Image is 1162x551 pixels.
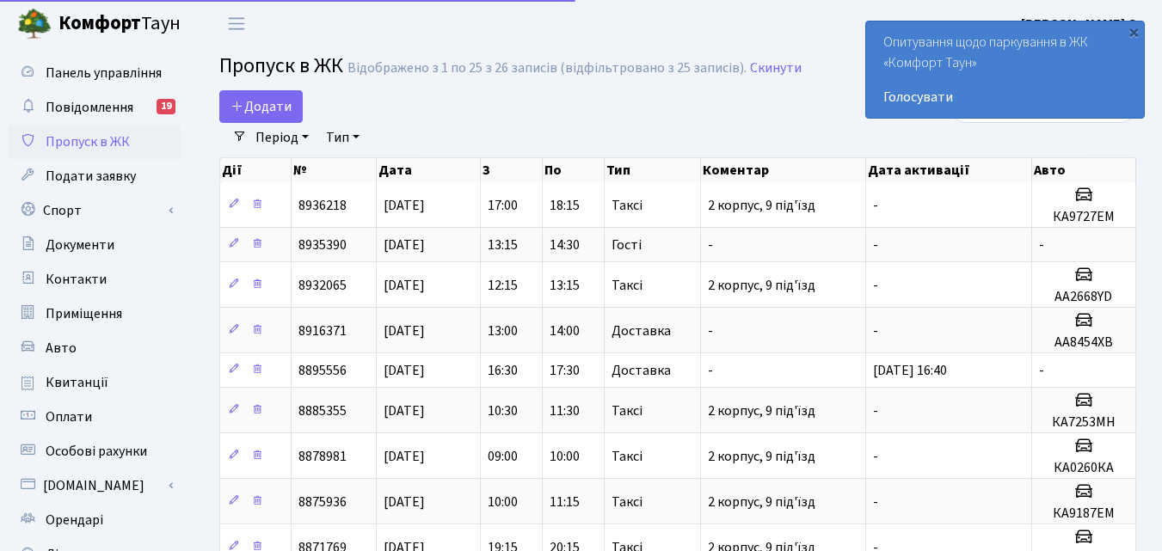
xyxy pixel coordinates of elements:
span: 13:15 [550,276,580,295]
a: [DOMAIN_NAME] [9,468,181,503]
a: [PERSON_NAME] О. [1021,14,1141,34]
span: Авто [46,339,77,358]
span: [DATE] [384,361,425,380]
span: Доставка [612,324,671,338]
span: - [708,361,713,380]
span: 11:30 [550,401,580,420]
div: Відображено з 1 по 25 з 26 записів (відфільтровано з 25 записів). [347,60,747,77]
span: Пропуск в ЖК [46,132,130,151]
span: 16:30 [488,361,518,380]
span: Подати заявку [46,167,136,186]
span: [DATE] [384,196,425,215]
a: Тип [319,123,366,152]
h5: КА0260КА [1039,460,1128,476]
a: Контакти [9,262,181,297]
span: Документи [46,236,114,254]
span: Додати [231,97,292,116]
b: Комфорт [58,9,141,37]
span: Приміщення [46,304,122,323]
span: 17:00 [488,196,518,215]
span: Таксі [612,404,642,418]
span: - [873,276,878,295]
h5: КА7253МН [1039,414,1128,431]
th: Авто [1032,158,1136,182]
span: Особові рахунки [46,442,147,461]
span: 8895556 [298,361,347,380]
img: logo.png [17,7,52,41]
span: Квитанції [46,373,108,392]
th: З [481,158,543,182]
a: Авто [9,331,181,365]
span: [DATE] [384,276,425,295]
a: Спорт [9,193,181,228]
span: 17:30 [550,361,580,380]
span: 10:00 [488,493,518,511]
span: - [873,321,878,340]
th: По [543,158,605,182]
span: Таун [58,9,181,39]
a: Скинути [750,60,802,77]
a: Особові рахунки [9,434,181,468]
h5: АА2668YD [1039,289,1128,305]
div: × [1125,23,1142,40]
span: 14:00 [550,321,580,340]
span: Контакти [46,270,107,289]
span: 8916371 [298,321,347,340]
b: [PERSON_NAME] О. [1021,15,1141,34]
h5: КА9727ЕМ [1039,209,1128,225]
span: 8875936 [298,493,347,511]
a: Панель управління [9,56,181,90]
span: 14:30 [550,236,580,254]
a: Приміщення [9,297,181,331]
span: 2 корпус, 9 під'їзд [708,196,815,215]
span: 2 корпус, 9 під'їзд [708,276,815,295]
span: 11:15 [550,493,580,511]
span: 8936218 [298,196,347,215]
a: Додати [219,90,303,123]
span: [DATE] [384,236,425,254]
a: Період [249,123,316,152]
span: 10:30 [488,401,518,420]
th: Дата активації [866,158,1032,182]
th: Тип [605,158,701,182]
span: [DATE] [384,493,425,511]
span: - [873,196,878,215]
span: Доставка [612,364,671,377]
span: 2 корпус, 9 під'їзд [708,401,815,420]
th: Дії [220,158,292,182]
span: - [873,236,878,254]
button: Переключити навігацію [215,9,258,38]
a: Подати заявку [9,159,181,193]
span: Таксі [612,450,642,463]
a: Голосувати [883,87,1127,107]
span: 18:15 [550,196,580,215]
th: Дата [377,158,481,182]
span: 09:00 [488,447,518,466]
th: № [292,158,377,182]
h5: КА9187ЕМ [1039,505,1128,522]
div: 19 [157,99,175,114]
span: [DATE] [384,401,425,420]
th: Коментар [701,158,865,182]
span: Орендарі [46,511,103,530]
span: [DATE] 16:40 [873,361,947,380]
a: Орендарі [9,503,181,537]
a: Документи [9,228,181,262]
span: Таксі [612,495,642,509]
span: - [708,236,713,254]
span: 8885355 [298,401,347,420]
div: Опитування щодо паркування в ЖК «Комфорт Таун» [866,21,1144,118]
span: 13:00 [488,321,518,340]
span: - [708,321,713,340]
span: 8935390 [298,236,347,254]
span: Пропуск в ЖК [219,51,343,81]
span: - [873,447,878,466]
span: [DATE] [384,447,425,466]
span: - [873,493,878,511]
a: Оплати [9,400,181,434]
span: 10:00 [550,447,580,466]
a: Повідомлення19 [9,90,181,125]
span: 13:15 [488,236,518,254]
span: - [873,401,878,420]
span: 8932065 [298,276,347,295]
